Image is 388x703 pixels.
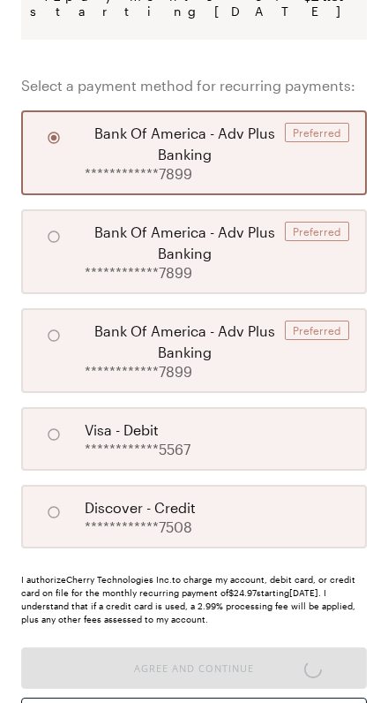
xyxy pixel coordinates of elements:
div: Preferred [285,222,349,241]
span: visa - debit [85,420,159,441]
button: Agree and Continue [21,647,367,689]
span: Bank of America - Adv Plus Banking [85,222,285,264]
span: Bank of America - Adv Plus Banking [85,123,285,165]
div: Preferred [285,321,349,340]
div: Preferred [285,123,349,142]
span: Bank of America - Adv Plus Banking [85,321,285,363]
span: starting [DATE] [30,4,358,19]
span: Select a payment method for recurring payments: [21,75,367,96]
span: discover - credit [85,497,196,518]
div: I authorize Cherry Technologies Inc. to charge my account, debit card, or credit card on file for... [21,573,367,626]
